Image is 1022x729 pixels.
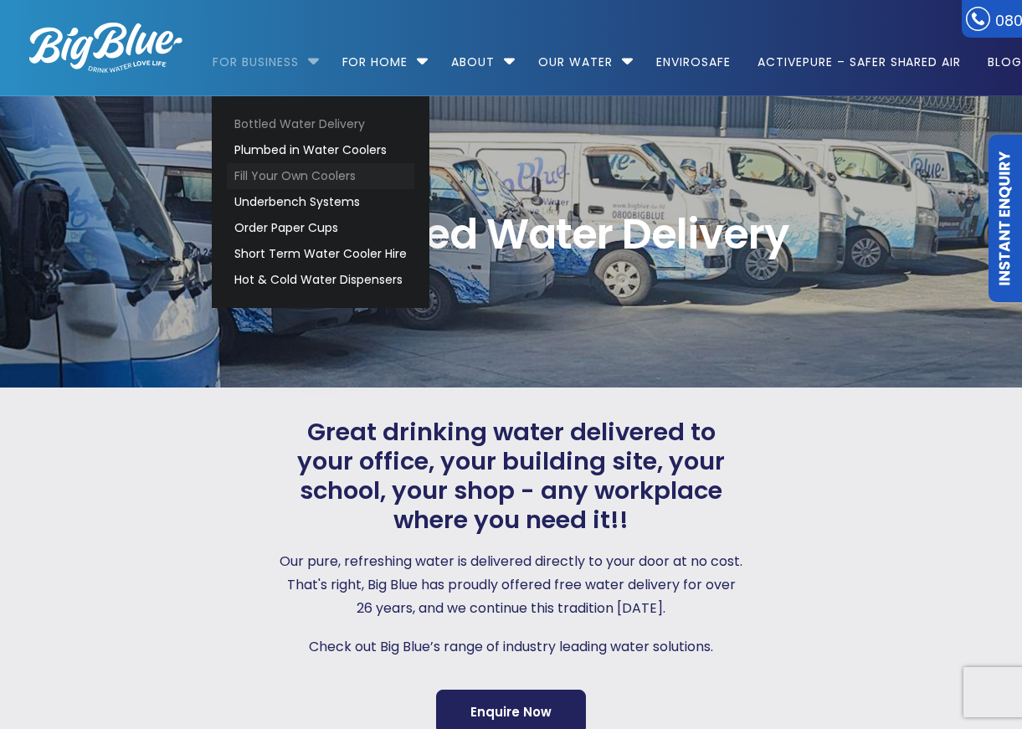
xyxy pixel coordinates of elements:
[227,215,414,241] a: Order Paper Cups
[989,135,1022,302] a: Instant Enquiry
[29,23,182,73] img: logo
[912,619,999,706] iframe: Chatbot
[227,111,414,137] a: Bottled Water Delivery
[278,550,745,620] p: Our pure, refreshing water is delivered directly to your door at no cost. That's right, Big Blue ...
[227,267,414,293] a: Hot & Cold Water Dispensers
[227,241,414,267] a: Short Term Water Cooler Hire
[227,189,414,215] a: Underbench Systems
[278,418,745,534] span: Great drinking water delivered to your office, your building site, your school, your shop - any w...
[227,137,414,163] a: Plumbed in Water Coolers
[278,635,745,659] p: Check out Big Blue’s range of industry leading water solutions.
[29,213,994,255] span: Free Bottled Water Delivery
[227,163,414,189] a: Fill Your Own Coolers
